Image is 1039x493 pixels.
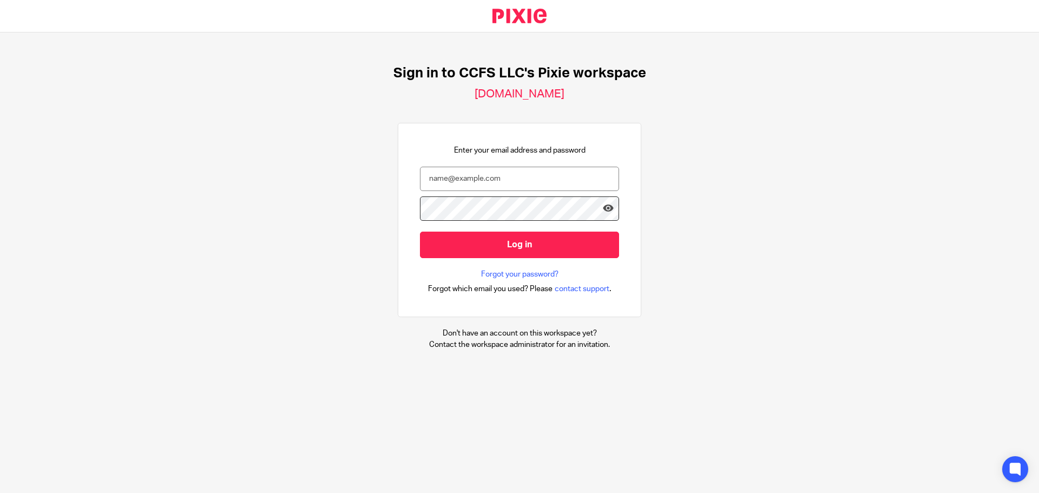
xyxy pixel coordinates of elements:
[420,167,619,191] input: name@example.com
[475,87,564,101] h2: [DOMAIN_NAME]
[428,282,611,295] div: .
[429,328,610,339] p: Don't have an account on this workspace yet?
[555,284,609,294] span: contact support
[428,284,553,294] span: Forgot which email you used? Please
[429,339,610,350] p: Contact the workspace administrator for an invitation.
[454,145,586,156] p: Enter your email address and password
[481,269,558,280] a: Forgot your password?
[420,232,619,258] input: Log in
[393,65,646,82] h1: Sign in to CCFS LLC's Pixie workspace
